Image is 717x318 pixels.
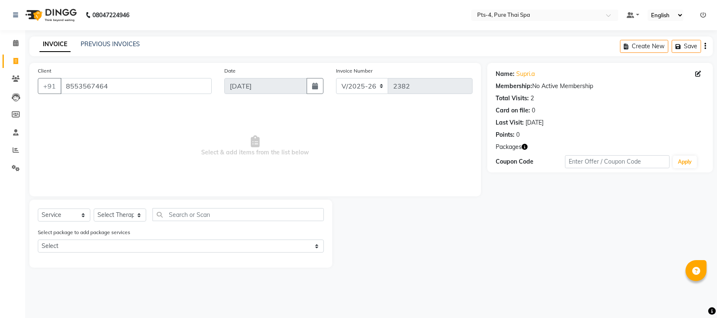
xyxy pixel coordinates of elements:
[516,130,520,139] div: 0
[673,156,697,168] button: Apply
[81,40,140,48] a: PREVIOUS INVOICES
[525,118,544,127] div: [DATE]
[336,67,373,75] label: Invoice Number
[682,284,709,310] iframe: chat widget
[39,37,71,52] a: INVOICE
[496,118,524,127] div: Last Visit:
[531,94,534,103] div: 2
[496,82,532,91] div: Membership:
[496,130,515,139] div: Points:
[60,78,212,94] input: Search by Name/Mobile/Email/Code
[92,3,129,27] b: 08047224946
[38,67,51,75] label: Client
[38,229,130,236] label: Select package to add package services
[532,106,535,115] div: 0
[565,155,670,168] input: Enter Offer / Coupon Code
[38,104,473,188] span: Select & add items from the list below
[496,94,529,103] div: Total Visits:
[620,40,668,53] button: Create New
[496,82,704,91] div: No Active Membership
[672,40,701,53] button: Save
[496,157,565,166] div: Coupon Code
[21,3,79,27] img: logo
[38,78,61,94] button: +91
[152,208,324,221] input: Search or Scan
[496,70,515,78] div: Name:
[516,70,535,78] a: Supri.a
[224,67,236,75] label: Date
[496,106,530,115] div: Card on file:
[496,143,522,151] span: Packages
